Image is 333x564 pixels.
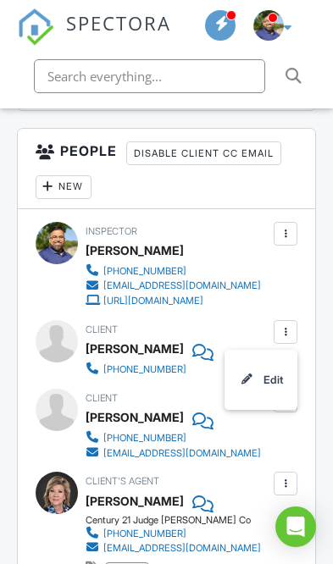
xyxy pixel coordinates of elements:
span: Client [86,392,118,404]
div: [EMAIL_ADDRESS][DOMAIN_NAME] [103,279,261,291]
span: SPECTORA [66,8,171,36]
a: [EMAIL_ADDRESS][DOMAIN_NAME] [86,540,261,556]
a: Edit [234,358,289,401]
div: New [36,175,92,199]
img: favorite_1.jpg [253,10,284,41]
h3: People [18,129,316,209]
div: [PERSON_NAME] [86,336,184,362]
a: [PERSON_NAME] [86,489,184,514]
a: [PHONE_NUMBER] [86,263,261,279]
div: [PERSON_NAME] [86,405,184,430]
div: Disable Client CC Email [126,141,281,165]
div: [EMAIL_ADDRESS][DOMAIN_NAME] [103,542,261,554]
a: [URL][DOMAIN_NAME] [86,293,261,308]
div: [PHONE_NUMBER] [103,432,186,444]
div: [EMAIL_ADDRESS][DOMAIN_NAME] [103,447,261,459]
span: Inspector [86,225,137,237]
span: Client [86,323,118,335]
div: [URL][DOMAIN_NAME] [103,295,203,307]
div: Open Intercom Messenger [275,506,316,547]
a: [PHONE_NUMBER] [86,362,200,377]
div: Century 21 Judge [PERSON_NAME] Co [86,514,273,526]
a: [EMAIL_ADDRESS][DOMAIN_NAME] [86,445,261,461]
a: [EMAIL_ADDRESS][DOMAIN_NAME] [86,279,261,294]
div: [PHONE_NUMBER] [103,363,186,375]
span: Client's Agent [86,475,159,487]
div: [PHONE_NUMBER] [103,265,186,277]
a: [PHONE_NUMBER] [86,526,261,541]
img: The Best Home Inspection Software - Spectora [17,8,54,46]
div: [PERSON_NAME] [86,238,184,263]
a: [PHONE_NUMBER] [86,430,261,445]
div: [PHONE_NUMBER] [103,528,186,539]
a: SPECTORA [17,25,171,58]
input: Search everything... [34,59,265,93]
